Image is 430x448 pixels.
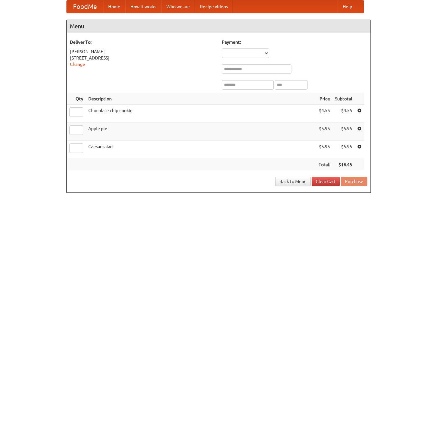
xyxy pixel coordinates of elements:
[70,55,215,61] div: [STREET_ADDRESS]
[333,93,355,105] th: Subtotal
[338,0,357,13] a: Help
[86,93,316,105] th: Description
[125,0,161,13] a: How it works
[70,62,85,67] a: Change
[86,123,316,141] td: Apple pie
[86,105,316,123] td: Chocolate chip cookie
[67,0,103,13] a: FoodMe
[333,123,355,141] td: $5.95
[316,159,333,171] th: Total:
[333,141,355,159] td: $5.95
[316,123,333,141] td: $5.95
[103,0,125,13] a: Home
[333,105,355,123] td: $4.55
[316,105,333,123] td: $4.55
[70,39,215,45] h5: Deliver To:
[67,93,86,105] th: Qty
[333,159,355,171] th: $16.45
[86,141,316,159] td: Caesar salad
[222,39,367,45] h5: Payment:
[316,93,333,105] th: Price
[70,48,215,55] div: [PERSON_NAME]
[67,20,371,33] h4: Menu
[312,177,340,186] a: Clear Cart
[195,0,233,13] a: Recipe videos
[275,177,311,186] a: Back to Menu
[316,141,333,159] td: $5.95
[161,0,195,13] a: Who we are
[341,177,367,186] button: Purchase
